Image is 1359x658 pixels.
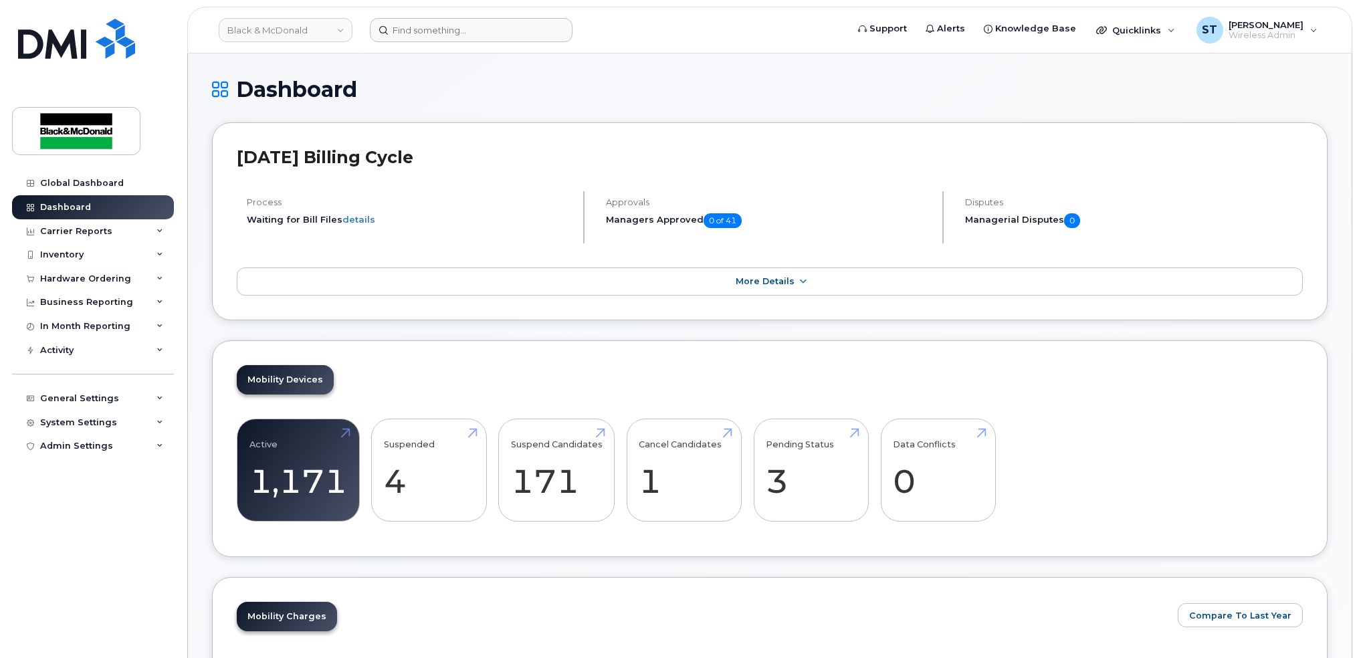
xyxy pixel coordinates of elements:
[639,426,729,514] a: Cancel Candidates 1
[736,276,795,286] span: More Details
[237,147,1303,167] h2: [DATE] Billing Cycle
[1064,213,1080,228] span: 0
[704,213,742,228] span: 0 of 41
[606,197,931,207] h4: Approvals
[247,213,572,226] li: Waiting for Bill Files
[1178,603,1303,627] button: Compare To Last Year
[965,197,1303,207] h4: Disputes
[237,602,337,631] a: Mobility Charges
[766,426,856,514] a: Pending Status 3
[965,213,1303,228] h5: Managerial Disputes
[237,365,334,395] a: Mobility Devices
[247,197,572,207] h4: Process
[606,213,931,228] h5: Managers Approved
[511,426,603,514] a: Suspend Candidates 171
[342,214,375,225] a: details
[1189,609,1291,622] span: Compare To Last Year
[893,426,983,514] a: Data Conflicts 0
[249,426,347,514] a: Active 1,171
[384,426,474,514] a: Suspended 4
[212,78,1328,101] h1: Dashboard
